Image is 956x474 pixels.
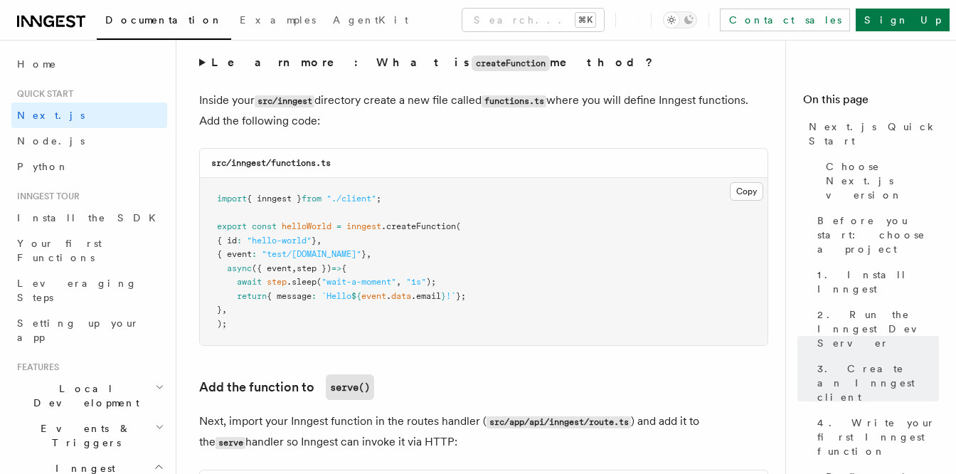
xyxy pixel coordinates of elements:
span: { [341,263,346,273]
span: , [317,236,322,246]
span: import [217,194,247,204]
span: : [312,291,317,301]
a: Choose Next.js version [820,154,939,208]
span: inngest [346,221,381,231]
span: Node.js [17,135,85,147]
span: { inngest } [247,194,302,204]
span: await [237,277,262,287]
span: ); [426,277,436,287]
span: async [227,263,252,273]
span: ); [217,319,227,329]
strong: Learn more: What is method? [211,56,656,69]
span: Your first Functions [17,238,102,263]
a: Next.js Quick Start [803,114,939,154]
span: Next.js [17,110,85,121]
a: Next.js [11,102,167,128]
span: "hello-world" [247,236,312,246]
kbd: ⌘K [575,13,595,27]
a: Install the SDK [11,205,167,231]
span: } [217,305,222,315]
button: Search...⌘K [462,9,604,31]
span: .sleep [287,277,317,287]
span: { id [217,236,237,246]
span: ( [317,277,322,287]
span: Next.js Quick Start [809,120,939,148]
a: Contact sales [720,9,850,31]
span: : [252,249,257,259]
span: "test/[DOMAIN_NAME]" [262,249,361,259]
span: 1. Install Inngest [817,268,939,296]
a: AgentKit [324,4,417,38]
summary: Learn more: What iscreateFunctionmethod? [199,53,768,73]
span: }; [456,291,466,301]
code: src/app/api/inngest/route.ts [487,416,631,428]
span: "1s" [406,277,426,287]
span: Leveraging Steps [17,278,137,303]
span: Install the SDK [17,212,164,223]
span: ({ event [252,263,292,273]
span: Home [17,57,57,71]
span: const [252,221,277,231]
span: 4. Write your first Inngest function [817,416,939,458]
p: Inside your directory create a new file called where you will define Inngest functions. Add the f... [199,90,768,131]
a: Before you start: choose a project [812,208,939,262]
a: Home [11,51,167,77]
span: { message [267,291,312,301]
span: Local Development [11,381,155,410]
span: .email [411,291,441,301]
span: => [331,263,341,273]
span: 2. Run the Inngest Dev Server [817,307,939,350]
a: Documentation [97,4,231,40]
a: 4. Write your first Inngest function [812,410,939,464]
code: functions.ts [482,95,546,107]
span: } [312,236,317,246]
code: serve() [326,374,374,400]
span: Documentation [105,14,223,26]
span: export [217,221,247,231]
span: "./client" [326,194,376,204]
span: = [336,221,341,231]
a: Python [11,154,167,179]
span: { event [217,249,252,259]
span: Setting up your app [17,317,139,343]
a: Add the function toserve() [199,374,374,400]
span: "wait-a-moment" [322,277,396,287]
span: return [237,291,267,301]
a: Your first Functions [11,231,167,270]
span: .createFunction [381,221,456,231]
span: ${ [351,291,361,301]
a: Node.js [11,128,167,154]
a: Leveraging Steps [11,270,167,310]
button: Events & Triggers [11,416,167,455]
span: Choose Next.js version [826,159,939,202]
button: Toggle dark mode [663,11,697,28]
span: } [361,249,366,259]
span: 3. Create an Inngest client [817,362,939,404]
h4: On this page [803,91,939,114]
a: Setting up your app [11,310,167,350]
span: AgentKit [333,14,408,26]
span: ( [456,221,461,231]
code: serve [216,437,245,449]
span: , [366,249,371,259]
span: Python [17,161,69,172]
a: Sign Up [856,9,950,31]
span: Examples [240,14,316,26]
code: src/inngest/functions.ts [211,158,331,168]
span: Inngest tour [11,191,80,202]
p: Next, import your Inngest function in the routes handler ( ) and add it to the handler so Inngest... [199,411,768,453]
span: , [292,263,297,273]
code: src/inngest [255,95,314,107]
span: : [237,236,242,246]
span: data [391,291,411,301]
span: , [396,277,401,287]
button: Local Development [11,376,167,416]
span: Events & Triggers [11,421,155,450]
span: Before you start: choose a project [817,214,939,256]
code: createFunction [472,56,550,71]
span: Features [11,362,59,373]
span: !` [446,291,456,301]
span: step }) [297,263,331,273]
span: event [361,291,386,301]
span: `Hello [322,291,351,301]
